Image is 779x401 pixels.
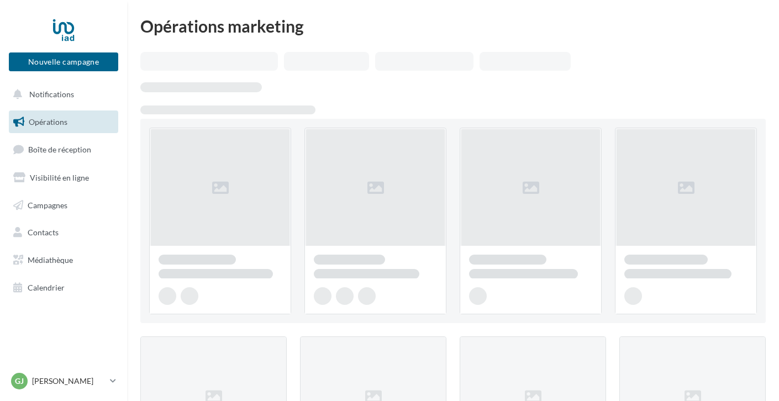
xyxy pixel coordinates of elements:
[7,249,120,272] a: Médiathèque
[30,173,89,182] span: Visibilité en ligne
[28,228,59,237] span: Contacts
[15,376,24,387] span: GJ
[9,52,118,71] button: Nouvelle campagne
[9,371,118,392] a: GJ [PERSON_NAME]
[28,283,65,292] span: Calendrier
[28,145,91,154] span: Boîte de réception
[29,117,67,126] span: Opérations
[32,376,106,387] p: [PERSON_NAME]
[140,18,766,34] div: Opérations marketing
[7,138,120,161] a: Boîte de réception
[28,200,67,209] span: Campagnes
[7,221,120,244] a: Contacts
[7,110,120,134] a: Opérations
[7,83,116,106] button: Notifications
[7,276,120,299] a: Calendrier
[28,255,73,265] span: Médiathèque
[7,166,120,189] a: Visibilité en ligne
[29,89,74,99] span: Notifications
[7,194,120,217] a: Campagnes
